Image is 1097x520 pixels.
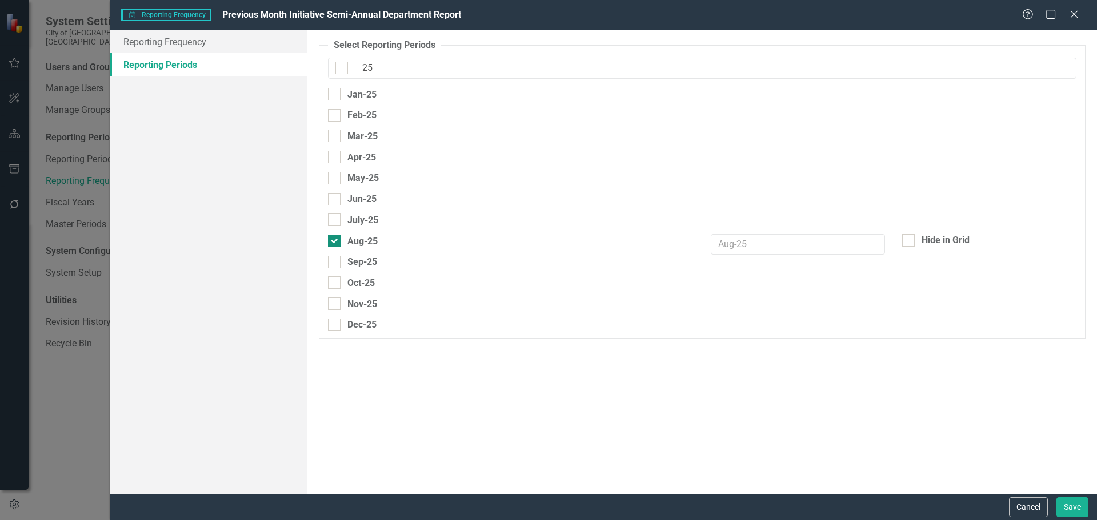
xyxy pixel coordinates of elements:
div: Hide in Grid [922,234,970,247]
button: Cancel [1009,497,1048,517]
span: Reporting Frequency [121,9,211,21]
div: Feb-25 [347,108,377,122]
div: Jun-25 [347,192,377,206]
span: Previous Month Initiative Semi-Annual Department Report [222,9,461,20]
div: Dec-25 [347,317,377,332]
div: May-25 [347,171,379,185]
input: Filter Reporting Periods [355,58,1076,79]
div: Nov-25 [347,297,377,311]
div: Sep-25 [347,255,377,269]
div: Oct-25 [347,276,375,290]
input: Aug-25 [711,234,885,255]
a: Reporting Periods [110,53,307,76]
div: Aug-25 [347,234,378,248]
div: July-25 [347,213,378,227]
button: Save [1056,497,1088,517]
div: Jan-25 [347,87,377,102]
div: Apr-25 [347,150,376,164]
legend: Select Reporting Periods [328,39,441,52]
div: Mar-25 [347,129,378,143]
a: Reporting Frequency [110,30,307,53]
